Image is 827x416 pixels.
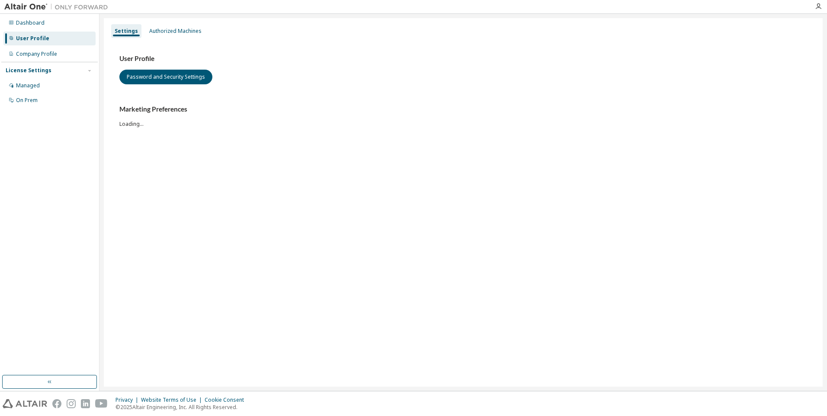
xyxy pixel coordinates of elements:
div: On Prem [16,97,38,104]
button: Password and Security Settings [119,70,212,84]
img: altair_logo.svg [3,399,47,408]
div: Settings [115,28,138,35]
div: Privacy [115,397,141,403]
div: Authorized Machines [149,28,202,35]
img: instagram.svg [67,399,76,408]
div: Dashboard [16,19,45,26]
img: linkedin.svg [81,399,90,408]
img: youtube.svg [95,399,108,408]
div: Loading... [119,105,807,127]
h3: User Profile [119,54,807,63]
img: facebook.svg [52,399,61,408]
div: Website Terms of Use [141,397,205,403]
div: License Settings [6,67,51,74]
h3: Marketing Preferences [119,105,807,114]
div: Cookie Consent [205,397,249,403]
div: Company Profile [16,51,57,58]
img: Altair One [4,3,112,11]
p: © 2025 Altair Engineering, Inc. All Rights Reserved. [115,403,249,411]
div: Managed [16,82,40,89]
div: User Profile [16,35,49,42]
